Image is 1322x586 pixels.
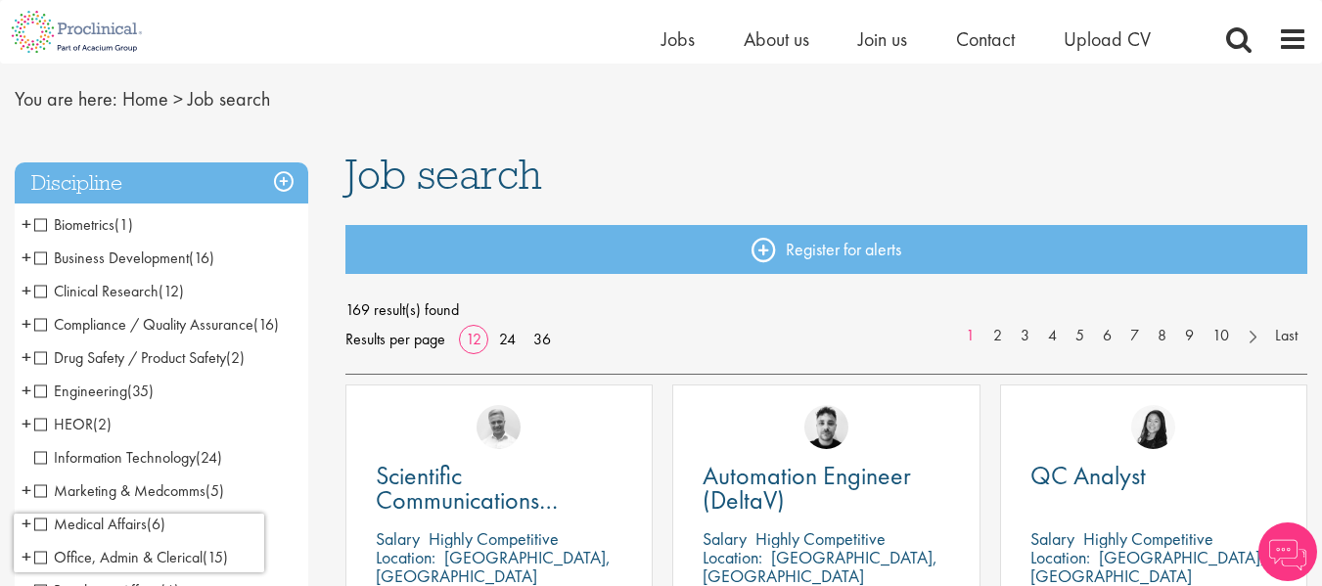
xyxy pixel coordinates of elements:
[14,514,264,572] iframe: reCAPTCHA
[492,329,523,349] a: 24
[459,329,488,349] a: 12
[1093,325,1121,347] a: 6
[34,480,224,501] span: Marketing & Medcomms
[703,527,747,550] span: Salary
[114,214,133,235] span: (1)
[703,464,949,513] a: Automation Engineer (DeltaV)
[858,26,907,52] a: Join us
[34,347,245,368] span: Drug Safety / Product Safety
[226,347,245,368] span: (2)
[127,381,154,401] span: (35)
[804,405,848,449] img: Dean Fisher
[755,527,886,550] p: Highly Competitive
[34,381,154,401] span: Engineering
[34,314,253,335] span: Compliance / Quality Assurance
[1064,26,1151,52] a: Upload CV
[34,414,93,434] span: HEOR
[22,475,31,505] span: +
[34,281,159,301] span: Clinical Research
[34,214,133,235] span: Biometrics
[1258,522,1317,581] img: Chatbot
[15,162,308,204] h3: Discipline
[526,329,558,349] a: 36
[188,86,270,112] span: Job search
[1120,325,1149,347] a: 7
[1148,325,1176,347] a: 8
[22,276,31,305] span: +
[22,243,31,272] span: +
[1038,325,1067,347] a: 4
[661,26,695,52] a: Jobs
[22,209,31,239] span: +
[956,325,984,347] a: 1
[34,381,127,401] span: Engineering
[22,309,31,338] span: +
[1203,325,1239,347] a: 10
[34,314,279,335] span: Compliance / Quality Assurance
[429,527,559,550] p: Highly Competitive
[34,248,214,268] span: Business Development
[34,480,205,501] span: Marketing & Medcomms
[983,325,1012,347] a: 2
[703,459,911,517] span: Automation Engineer (DeltaV)
[34,347,226,368] span: Drug Safety / Product Safety
[196,447,222,468] span: (24)
[173,86,183,112] span: >
[93,414,112,434] span: (2)
[34,281,184,301] span: Clinical Research
[22,376,31,405] span: +
[22,409,31,438] span: +
[345,148,542,201] span: Job search
[345,225,1307,274] a: Register for alerts
[1030,527,1074,550] span: Salary
[1011,325,1039,347] a: 3
[345,325,445,354] span: Results per page
[956,26,1015,52] a: Contact
[34,447,222,468] span: Information Technology
[34,248,189,268] span: Business Development
[22,342,31,372] span: +
[744,26,809,52] a: About us
[345,295,1307,325] span: 169 result(s) found
[376,459,591,541] span: Scientific Communications Manager - Oncology
[34,414,112,434] span: HEOR
[477,405,521,449] img: Joshua Bye
[376,464,622,513] a: Scientific Communications Manager - Oncology
[122,86,168,112] a: breadcrumb link
[1030,459,1146,492] span: QC Analyst
[703,546,762,568] span: Location:
[1083,527,1213,550] p: Highly Competitive
[34,447,196,468] span: Information Technology
[159,281,184,301] span: (12)
[1030,546,1090,568] span: Location:
[34,214,114,235] span: Biometrics
[1265,325,1307,347] a: Last
[189,248,214,268] span: (16)
[1175,325,1204,347] a: 9
[1030,464,1277,488] a: QC Analyst
[205,480,224,501] span: (5)
[15,86,117,112] span: You are here:
[376,527,420,550] span: Salary
[1131,405,1175,449] img: Numhom Sudsok
[22,509,31,538] span: +
[376,546,435,568] span: Location:
[253,314,279,335] span: (16)
[1066,325,1094,347] a: 5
